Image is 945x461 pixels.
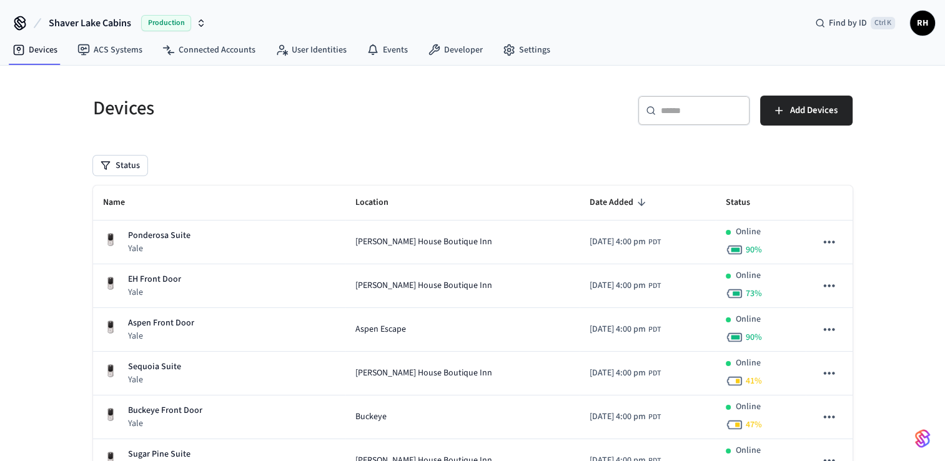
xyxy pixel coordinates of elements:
[265,39,357,61] a: User Identities
[736,357,761,370] p: Online
[736,226,761,239] p: Online
[805,12,905,34] div: Find by IDCtrl K
[736,400,761,414] p: Online
[128,330,194,342] p: Yale
[493,39,560,61] a: Settings
[790,102,838,119] span: Add Devices
[746,287,762,300] span: 73 %
[648,368,661,379] span: PDT
[911,12,934,34] span: RH
[871,17,895,29] span: Ctrl K
[67,39,152,61] a: ACS Systems
[355,410,387,424] span: Buckeye
[648,237,661,248] span: PDT
[141,15,191,31] span: Production
[746,331,762,344] span: 90 %
[418,39,493,61] a: Developer
[128,360,181,374] p: Sequoia Suite
[128,273,181,286] p: EH Front Door
[590,279,661,292] div: America/Los_Angeles
[93,96,465,121] h5: Devices
[355,193,405,212] span: Location
[746,244,762,256] span: 90 %
[355,323,406,336] span: Aspen Escape
[590,410,646,424] span: [DATE] 4:00 pm
[128,417,202,430] p: Yale
[590,410,661,424] div: America/Los_Angeles
[590,367,646,380] span: [DATE] 4:00 pm
[355,235,492,249] span: [PERSON_NAME] House Boutique Inn
[128,404,202,417] p: Buckeye Front Door
[590,279,646,292] span: [DATE] 4:00 pm
[2,39,67,61] a: Devices
[736,269,761,282] p: Online
[590,193,650,212] span: Date Added
[746,375,762,387] span: 41 %
[590,323,646,336] span: [DATE] 4:00 pm
[103,276,118,291] img: Yale Assure Touchscreen Wifi Smart Lock, Satin Nickel, Front
[736,313,761,326] p: Online
[648,280,661,292] span: PDT
[103,364,118,379] img: Yale Assure Touchscreen Wifi Smart Lock, Satin Nickel, Front
[128,374,181,386] p: Yale
[726,193,766,212] span: Status
[128,448,190,461] p: Sugar Pine Suite
[590,323,661,336] div: America/Los_Angeles
[736,444,761,457] p: Online
[355,279,492,292] span: [PERSON_NAME] House Boutique Inn
[590,367,661,380] div: America/Los_Angeles
[829,17,867,29] span: Find by ID
[128,242,190,255] p: Yale
[103,407,118,422] img: Yale Assure Touchscreen Wifi Smart Lock, Satin Nickel, Front
[915,429,930,449] img: SeamLogoGradient.69752ec5.svg
[355,367,492,380] span: [PERSON_NAME] House Boutique Inn
[128,286,181,299] p: Yale
[648,412,661,423] span: PDT
[648,324,661,335] span: PDT
[103,193,141,212] span: Name
[128,229,190,242] p: Ponderosa Suite
[910,11,935,36] button: RH
[746,419,762,431] span: 47 %
[103,232,118,247] img: Yale Assure Touchscreen Wifi Smart Lock, Satin Nickel, Front
[93,156,147,176] button: Status
[128,317,194,330] p: Aspen Front Door
[357,39,418,61] a: Events
[103,320,118,335] img: Yale Assure Touchscreen Wifi Smart Lock, Satin Nickel, Front
[590,235,646,249] span: [DATE] 4:00 pm
[49,16,131,31] span: Shaver Lake Cabins
[152,39,265,61] a: Connected Accounts
[760,96,853,126] button: Add Devices
[590,235,661,249] div: America/Los_Angeles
